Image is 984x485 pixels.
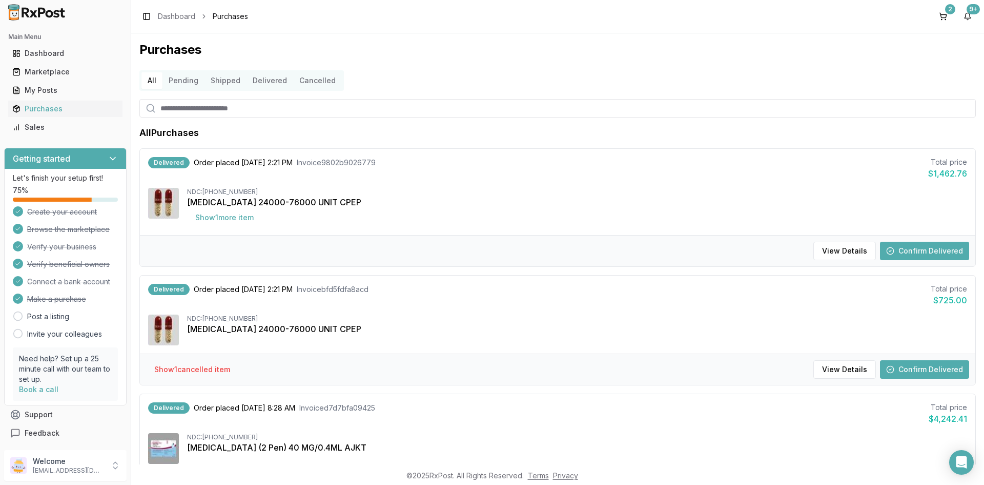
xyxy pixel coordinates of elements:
button: Dashboard [4,45,127,62]
div: Dashboard [12,48,118,59]
a: Marketplace [8,63,122,81]
div: Delivered [148,284,190,295]
a: Sales [8,118,122,137]
span: Make a purchase [27,294,86,304]
span: Order placed [DATE] 8:28 AM [194,403,295,413]
a: Book a call [19,385,58,394]
img: Humira (2 Pen) 40 MG/0.4ML AJKT [148,433,179,464]
span: Verify beneficial owners [27,259,110,269]
h3: Getting started [13,152,70,165]
a: My Posts [8,81,122,100]
img: Creon 24000-76000 UNIT CPEP [148,315,179,345]
p: [EMAIL_ADDRESS][DOMAIN_NAME] [33,467,104,475]
a: Purchases [8,100,122,118]
div: NDC: [PHONE_NUMBER] [187,315,967,323]
div: Delivered [148,402,190,414]
span: Feedback [25,428,59,438]
div: Total price [929,402,967,413]
button: 2 [935,8,951,25]
div: 9+ [967,4,980,14]
h1: All Purchases [139,126,199,140]
button: Show1more item [187,208,262,227]
div: 2 [945,4,955,14]
span: Invoice 9802b9026779 [297,158,376,168]
img: RxPost Logo [4,4,70,21]
div: NDC: [PHONE_NUMBER] [187,433,967,441]
button: Pending [162,72,204,89]
button: Sales [4,119,127,135]
div: [MEDICAL_DATA] (2 Pen) 40 MG/0.4ML AJKT [187,441,967,454]
p: Welcome [33,456,104,467]
div: Total price [931,284,967,294]
span: 75 % [13,185,28,196]
a: Dashboard [8,44,122,63]
button: All [141,72,162,89]
div: [MEDICAL_DATA] 24000-76000 UNIT CPEP [187,196,967,208]
span: Connect a bank account [27,277,110,287]
h2: Main Menu [8,33,122,41]
span: Order placed [DATE] 2:21 PM [194,158,293,168]
button: Cancelled [293,72,342,89]
div: Delivered [148,157,190,168]
a: Privacy [553,471,578,480]
h1: Purchases [139,42,976,58]
span: Browse the marketplace [27,224,110,235]
div: My Posts [12,85,118,95]
button: Support [4,405,127,424]
button: View Details [813,242,876,260]
button: Shipped [204,72,247,89]
button: Marketplace [4,64,127,80]
div: [MEDICAL_DATA] 24000-76000 UNIT CPEP [187,323,967,335]
p: Let's finish your setup first! [13,173,118,183]
div: Total price [928,157,967,167]
span: Purchases [213,11,248,22]
div: NDC: [PHONE_NUMBER] [187,188,967,196]
button: 9+ [959,8,976,25]
img: Creon 24000-76000 UNIT CPEP [148,188,179,219]
div: Open Intercom Messenger [949,450,974,475]
span: Invoice bfd5fdfa8acd [297,284,368,295]
div: $725.00 [931,294,967,306]
a: Post a listing [27,312,69,322]
button: View Details [813,360,876,379]
button: Delivered [247,72,293,89]
button: Feedback [4,424,127,442]
nav: breadcrumb [158,11,248,22]
div: Purchases [12,104,118,114]
img: User avatar [10,457,27,474]
div: $1,462.76 [928,167,967,180]
button: My Posts [4,82,127,99]
a: Invite your colleagues [27,329,102,339]
a: Dashboard [158,11,195,22]
span: Invoice d7d7bfa09425 [299,403,375,413]
button: Purchases [4,101,127,117]
button: Confirm Delivered [880,242,969,260]
a: Terms [528,471,549,480]
p: Need help? Set up a 25 minute call with our team to set up. [19,354,112,384]
div: Sales [12,122,118,132]
button: Show1cancelled item [146,360,238,379]
span: Order placed [DATE] 2:21 PM [194,284,293,295]
span: Create your account [27,207,97,217]
div: $4,242.41 [929,413,967,425]
div: Marketplace [12,67,118,77]
span: Verify your business [27,242,96,252]
button: Confirm Delivered [880,360,969,379]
